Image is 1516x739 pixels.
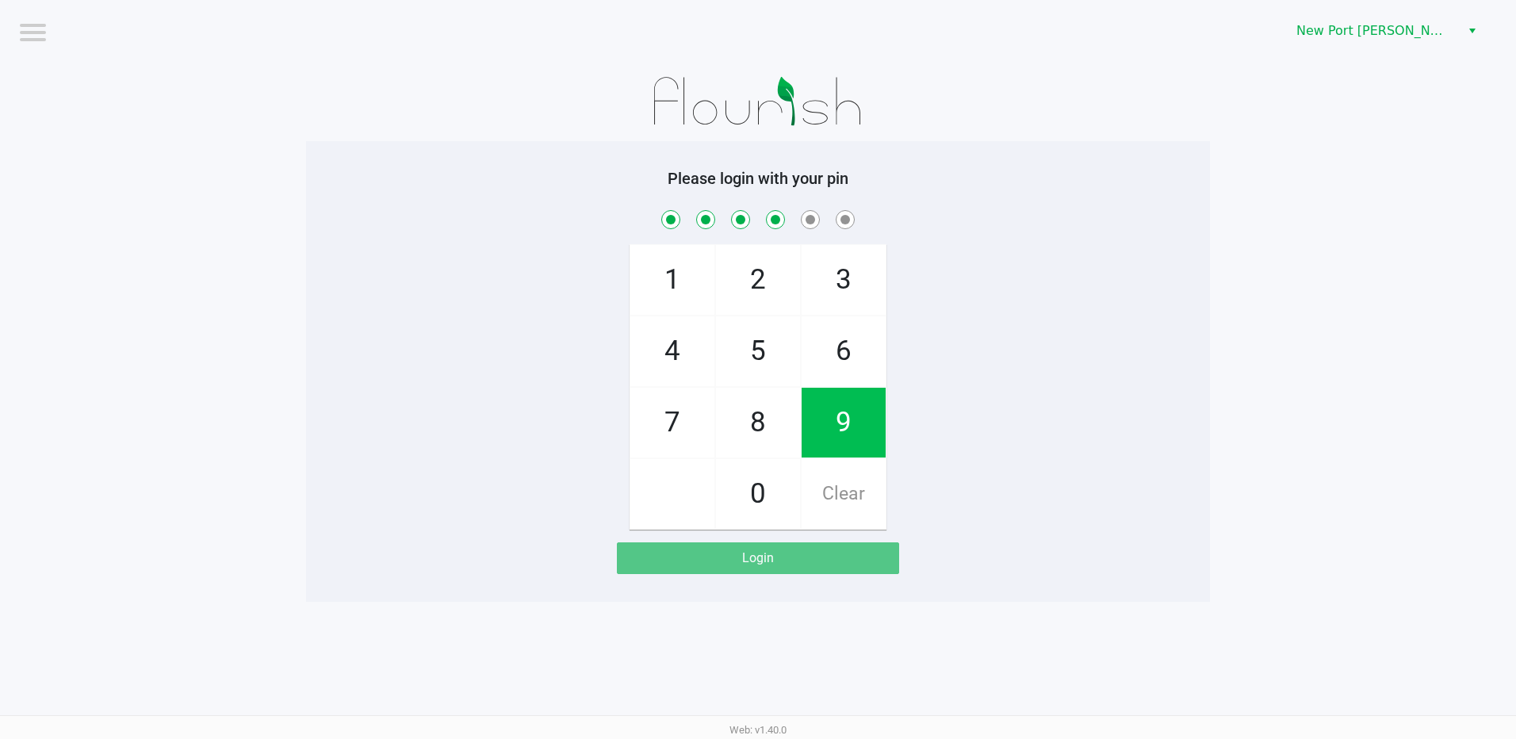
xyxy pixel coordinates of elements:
[1296,21,1451,40] span: New Port [PERSON_NAME]
[802,316,886,386] span: 6
[716,388,800,458] span: 8
[630,245,714,315] span: 1
[729,724,787,736] span: Web: v1.40.0
[318,169,1198,188] h5: Please login with your pin
[716,316,800,386] span: 5
[716,245,800,315] span: 2
[630,388,714,458] span: 7
[802,388,886,458] span: 9
[716,459,800,529] span: 0
[630,316,714,386] span: 4
[1460,17,1483,45] button: Select
[802,245,886,315] span: 3
[802,459,886,529] span: Clear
